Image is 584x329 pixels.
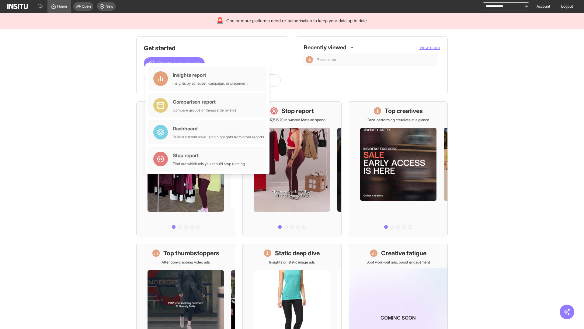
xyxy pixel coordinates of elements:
h1: Static deep dive [275,249,320,257]
button: Create a new report [144,57,205,69]
h1: Top creatives [385,107,423,115]
span: New [106,4,113,9]
h1: Get started [144,44,281,52]
div: Insights by ad, adset, campaign, or placement [173,81,248,86]
h1: Top thumbstoppers [163,249,219,257]
span: Create a new report [157,60,200,67]
p: Attention-grabbing video ads [162,260,210,265]
h1: Stop report [281,107,314,115]
span: One or more platforms need re-authorisation to keep your data up to date. [226,18,368,24]
div: Dashboard [173,125,264,132]
div: Insights [306,56,313,63]
div: Find out which ads you should stop running [173,161,245,166]
div: Insights report [173,71,248,79]
div: 🚨 [216,16,224,25]
button: View more [419,44,440,51]
a: What's live nowSee all active ads instantly [136,101,235,236]
p: Best-performing creatives at a glance [367,118,429,122]
a: Stop reportSave £17,516.79 in wasted Meta ad spend [242,101,341,236]
div: Compare groups of things side by side [173,108,237,113]
p: Save £17,516.79 in wasted Meta ad spend [259,118,325,122]
a: Top creativesBest-performing creatives at a glance [349,101,448,236]
img: Logo [7,4,28,9]
div: Build a custom view using highlights from other reports [173,135,264,140]
span: Placements [317,57,336,62]
p: Insights on static image ads [269,260,315,265]
span: Open [82,4,91,9]
span: Placements [317,57,435,62]
span: View more [419,45,440,50]
span: Home [57,4,67,9]
div: Comparison report [173,98,237,105]
div: Stop report [173,152,245,159]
